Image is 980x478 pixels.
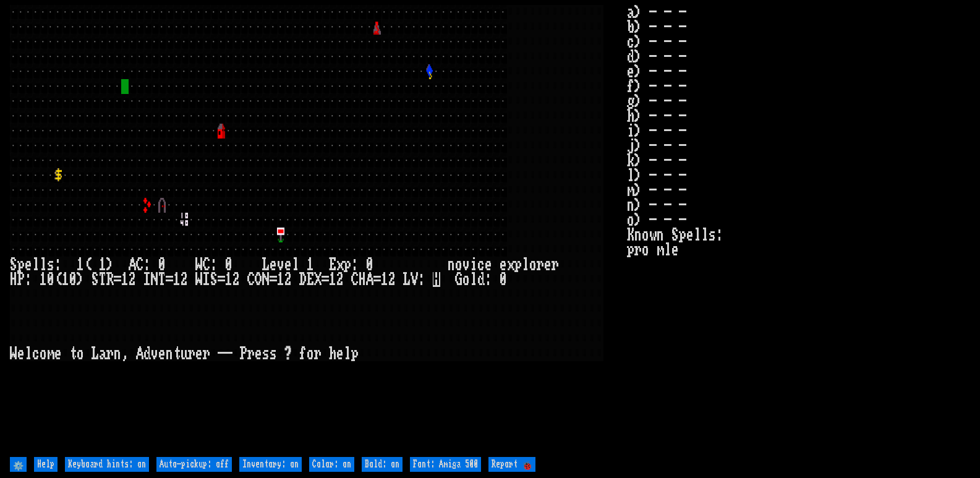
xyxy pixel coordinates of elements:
div: T [99,272,106,287]
div: e [158,346,166,361]
div: l [25,346,32,361]
div: 2 [181,272,188,287]
div: o [529,257,537,272]
div: x [507,257,514,272]
div: N [262,272,270,287]
div: : [210,257,218,272]
div: e [25,257,32,272]
div: o [77,346,84,361]
div: 1 [173,272,181,287]
div: A [136,346,143,361]
div: W [195,257,203,272]
div: X [314,272,322,287]
div: o [40,346,47,361]
div: W [195,272,203,287]
div: 1 [40,272,47,287]
div: u [181,346,188,361]
div: 1 [381,272,388,287]
div: e [284,257,292,272]
div: C [136,257,143,272]
div: e [54,346,62,361]
div: o [455,257,462,272]
div: : [25,272,32,287]
div: a [99,346,106,361]
div: V [411,272,418,287]
div: l [522,257,529,272]
div: f [299,346,307,361]
div: I [143,272,151,287]
div: : [351,257,359,272]
div: c [477,257,485,272]
div: = [373,272,381,287]
div: : [418,272,425,287]
div: l [40,257,47,272]
div: = [166,272,173,287]
input: Font: Amiga 500 [410,457,481,472]
div: H [359,272,366,287]
div: v [277,257,284,272]
div: o [307,346,314,361]
div: O [255,272,262,287]
div: v [462,257,470,272]
div: p [514,257,522,272]
div: r [188,346,195,361]
div: : [485,272,492,287]
input: Auto-pickup: off [156,457,232,472]
div: ( [84,257,92,272]
div: E [307,272,314,287]
div: = [322,272,329,287]
div: - [225,346,232,361]
div: P [17,272,25,287]
div: : [143,257,151,272]
div: N [151,272,158,287]
input: ⚙️ [10,457,27,472]
div: T [158,272,166,287]
div: e [544,257,552,272]
div: m [47,346,54,361]
div: 2 [284,272,292,287]
div: e [17,346,25,361]
div: 2 [129,272,136,287]
div: n [448,257,455,272]
div: : [54,257,62,272]
input: Keyboard hints: on [65,457,149,472]
div: D [299,272,307,287]
input: Color: on [309,457,354,472]
div: H [10,272,17,287]
div: h [329,346,336,361]
div: = [218,272,225,287]
div: 0 [500,272,507,287]
div: L [262,257,270,272]
div: e [500,257,507,272]
div: 0 [225,257,232,272]
div: 1 [121,272,129,287]
div: R [106,272,114,287]
div: C [203,257,210,272]
div: E [329,257,336,272]
input: Report 🐞 [488,457,535,472]
div: l [32,257,40,272]
div: l [344,346,351,361]
div: 2 [232,272,240,287]
div: e [485,257,492,272]
div: = [270,272,277,287]
div: ) [77,272,84,287]
div: 1 [329,272,336,287]
div: 2 [336,272,344,287]
div: 0 [158,257,166,272]
div: C [247,272,255,287]
div: r [247,346,255,361]
div: e [336,346,344,361]
div: C [351,272,359,287]
div: l [470,272,477,287]
div: S [210,272,218,287]
div: L [403,272,411,287]
div: , [121,346,129,361]
div: t [173,346,181,361]
div: s [270,346,277,361]
input: Inventory: on [239,457,302,472]
div: 1 [225,272,232,287]
input: Bold: on [362,457,403,472]
div: d [477,272,485,287]
div: ) [106,257,114,272]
